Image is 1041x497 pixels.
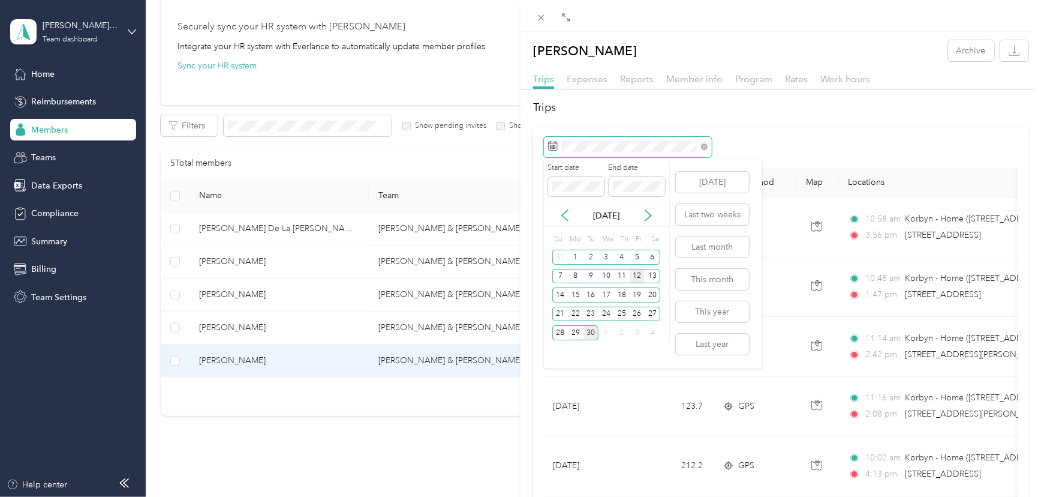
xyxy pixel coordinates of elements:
[552,325,568,340] div: 28
[645,250,660,265] div: 6
[533,40,637,61] p: [PERSON_NAME]
[598,288,614,303] div: 17
[634,436,713,496] td: 212.2
[585,231,596,248] div: Tu
[865,212,899,226] span: 10:58 am
[865,348,899,361] span: 2:42 pm
[598,325,614,340] div: 1
[630,325,645,340] div: 3
[620,73,654,85] span: Reports
[634,231,645,248] div: Fr
[552,231,564,248] div: Su
[645,325,660,340] div: 4
[645,269,660,284] div: 13
[568,325,583,340] div: 29
[676,172,749,193] button: [DATE]
[533,73,554,85] span: Trips
[583,250,599,265] div: 2
[583,325,599,340] div: 30
[609,163,665,173] label: End date
[618,231,630,248] div: Th
[865,272,899,285] span: 10:48 am
[583,307,599,322] div: 23
[905,469,981,479] span: [STREET_ADDRESS]
[645,288,660,303] div: 20
[865,332,899,345] span: 11:14 am
[865,451,899,465] span: 10:02 am
[676,236,749,258] button: Last month
[552,250,568,265] div: 31
[865,229,899,242] span: 3:56 pm
[614,288,630,303] div: 18
[552,307,568,322] div: 21
[948,40,994,61] button: Archive
[533,100,1028,116] h2: Trips
[865,391,899,405] span: 11:16 am
[676,301,749,322] button: This year
[735,73,772,85] span: Program
[552,269,568,284] div: 7
[567,73,607,85] span: Expenses
[568,288,583,303] div: 15
[598,250,614,265] div: 3
[614,250,630,265] div: 4
[630,307,645,322] div: 26
[598,269,614,284] div: 10
[905,230,981,240] span: [STREET_ADDRESS]
[797,167,839,197] th: Map
[614,325,630,340] div: 2
[676,269,749,290] button: This month
[785,73,808,85] span: Rates
[600,231,614,248] div: We
[614,307,630,322] div: 25
[568,269,583,284] div: 8
[598,307,614,322] div: 24
[820,73,870,85] span: Work hours
[630,288,645,303] div: 19
[630,269,645,284] div: 12
[739,459,755,472] span: GPS
[544,436,634,496] td: [DATE]
[905,289,981,300] span: [STREET_ADDRESS]
[865,288,899,301] span: 1:47 pm
[568,231,581,248] div: Mo
[974,430,1041,497] iframe: Everlance-gr Chat Button Frame
[583,288,599,303] div: 16
[568,250,583,265] div: 1
[544,377,634,437] td: [DATE]
[581,209,631,222] p: [DATE]
[548,163,604,173] label: Start date
[645,307,660,322] div: 27
[630,250,645,265] div: 5
[634,377,713,437] td: 123.7
[865,468,899,481] span: 4:13 pm
[552,288,568,303] div: 14
[583,269,599,284] div: 9
[649,231,660,248] div: Sa
[676,204,749,225] button: Last two weeks
[614,269,630,284] div: 11
[739,400,755,413] span: GPS
[865,408,899,421] span: 2:08 pm
[676,334,749,355] button: Last year
[568,307,583,322] div: 22
[666,73,723,85] span: Member info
